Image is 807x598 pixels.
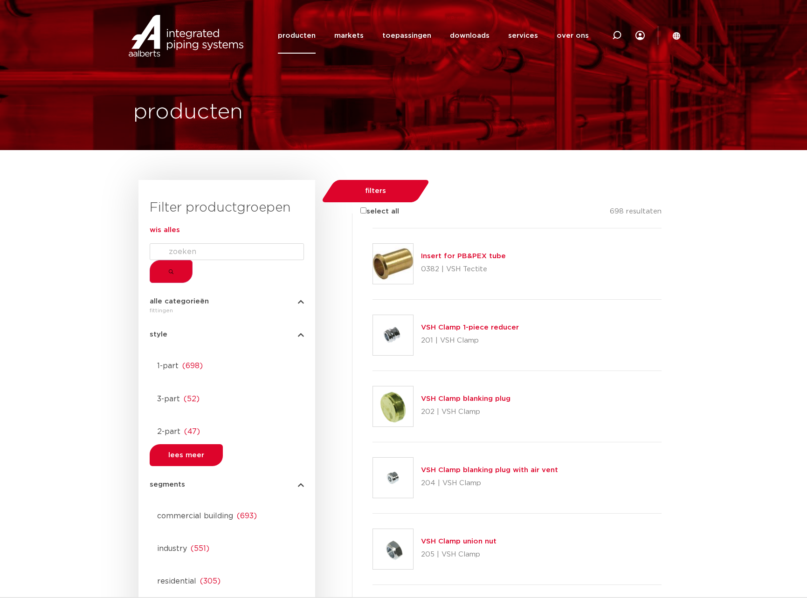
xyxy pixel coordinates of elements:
a: VSH Clamp 1-piece reducer [421,324,519,331]
img: thumbnail for VSH Clamp union nut [373,529,413,569]
span: 698 resultaten [610,208,662,215]
span: ( 693 ) [237,512,257,520]
a: VSH Clamp blanking plug with air vent [421,467,558,474]
span: segments [150,481,185,488]
span: ( 305 ) [200,577,221,585]
span: style [150,331,167,338]
span: ( 47 ) [184,428,200,435]
button: Submit the search query [150,260,193,283]
a: residential(305) [150,572,304,587]
button: lees meer [150,444,223,466]
span: industry [157,545,187,552]
span: ( 52 ) [184,395,200,403]
h1: producten [133,97,243,127]
img: thumbnail for Insert for PB&PEX tube [373,244,413,284]
span: lees meer [168,452,204,459]
div: fittingen [150,305,304,316]
input: select all [360,207,366,213]
a: 3-part(52) [150,390,304,405]
span: 2-part [157,428,180,435]
label: select all [346,206,399,217]
input: Search [150,243,304,260]
span: alle categorieën [150,298,209,305]
span: 3-part [157,395,180,403]
p: 201 | VSH Clamp [421,333,519,348]
a: VSH Clamp union nut [421,538,497,545]
img: thumbnail for VSH Clamp blanking plug with air vent [373,458,413,498]
a: industry(551) [150,539,304,554]
span: ( 698 ) [182,362,203,370]
p: 202 | VSH Clamp [421,405,510,419]
img: thumbnail for VSH Clamp 1-piece reducer [373,315,413,355]
span: residential [157,577,196,585]
a: services [508,18,538,54]
a: wis alles [150,227,180,234]
a: producten [278,18,316,54]
p: 0382 | VSH Tectite [421,262,506,277]
span: 1-part [157,362,179,370]
button: filters [328,180,423,202]
span: commercial building [157,512,233,520]
button: segments [150,481,304,488]
a: VSH Clamp blanking plug [421,395,510,402]
button: style [150,331,304,338]
img: thumbnail for VSH Clamp blanking plug [373,386,413,426]
a: 2-part(47) [150,422,304,437]
a: toepassingen [382,18,431,54]
a: 1-part(698) [150,357,304,371]
p: 205 | VSH Clamp [421,547,497,562]
span: ( 551 ) [191,545,209,552]
a: Insert for PB&PEX tube [421,253,506,260]
button: alle categorieën [150,298,304,305]
nav: Menu [278,18,589,54]
p: 204 | VSH Clamp [421,476,558,491]
a: downloads [450,18,490,54]
h3: Filter productgroepen [150,199,304,217]
a: over ons [557,18,589,54]
a: commercial building(693) [150,507,304,522]
a: markets [334,18,364,54]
